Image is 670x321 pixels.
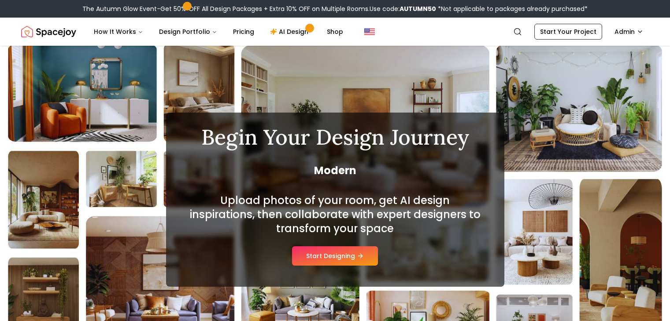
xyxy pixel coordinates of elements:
[82,4,588,13] div: The Autumn Glow Event-Get 50% OFF All Design Packages + Extra 10% OFF on Multiple Rooms.
[534,24,602,40] a: Start Your Project
[21,18,649,46] nav: Global
[187,193,483,236] h2: Upload photos of your room, get AI design inspirations, then collaborate with expert designers to...
[152,23,224,40] button: Design Portfolio
[187,127,483,148] h1: Begin Your Design Journey
[87,23,350,40] nav: Main
[87,23,150,40] button: How It Works
[292,246,378,266] button: Start Designing
[226,23,261,40] a: Pricing
[21,23,76,40] img: Spacejoy Logo
[436,4,588,13] span: *Not applicable to packages already purchased*
[370,4,436,13] span: Use code:
[263,23,318,40] a: AI Design
[21,23,76,40] a: Spacejoy
[187,164,483,178] span: Modern
[609,24,649,40] button: Admin
[364,26,375,37] img: United States
[320,23,350,40] a: Shop
[400,4,436,13] b: AUTUMN50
